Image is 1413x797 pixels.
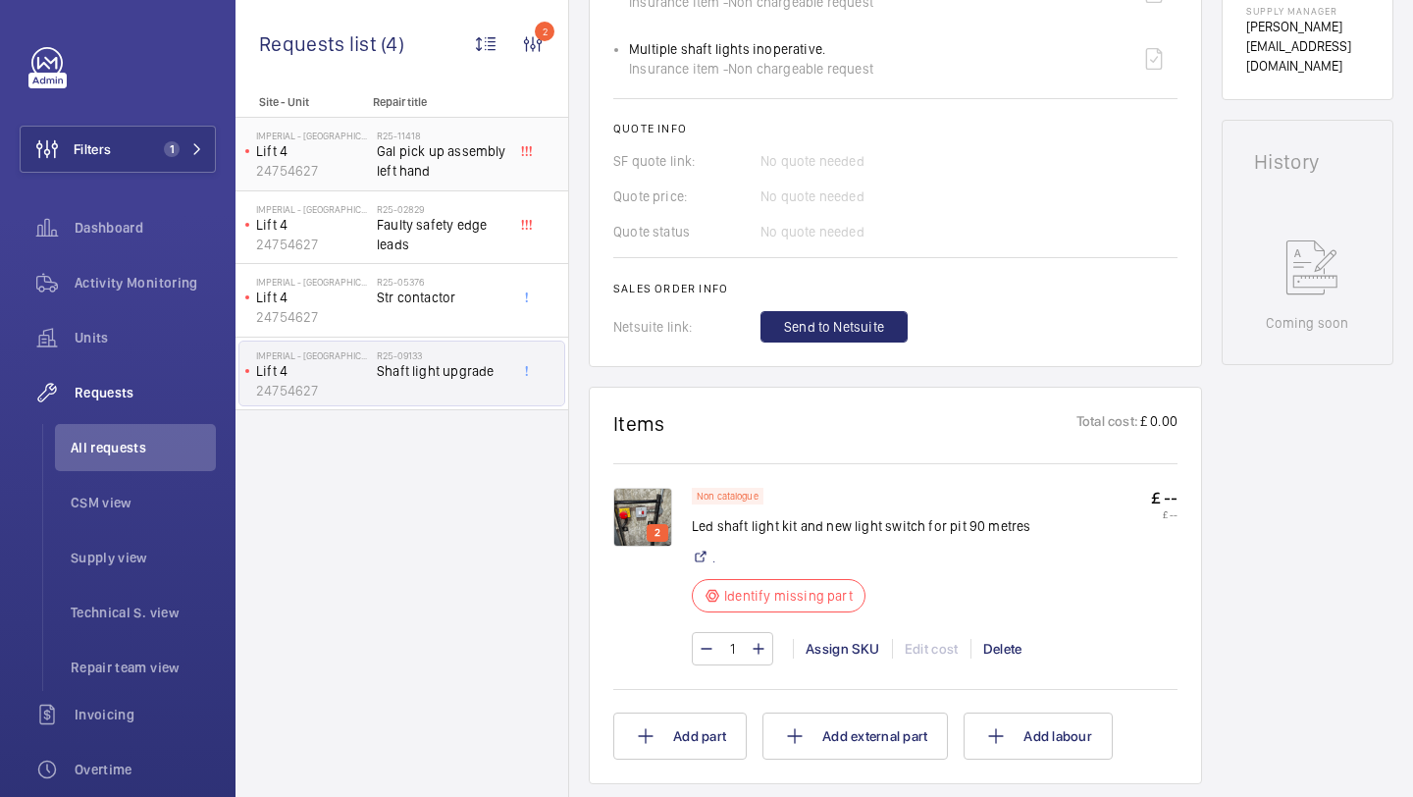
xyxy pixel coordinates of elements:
[692,516,1031,536] p: Led shaft light kit and new light switch for pit 90 metres
[377,215,506,254] span: Faulty safety edge leads
[1246,17,1369,76] p: [PERSON_NAME][EMAIL_ADDRESS][DOMAIN_NAME]
[256,203,369,215] p: Imperial - [GEOGRAPHIC_DATA]
[256,361,369,381] p: Lift 4
[377,141,506,181] span: Gal pick up assembly left hand
[74,139,111,159] span: Filters
[256,307,369,327] p: 24754627
[71,548,216,567] span: Supply view
[75,705,216,724] span: Invoicing
[1076,411,1138,436] p: Total cost:
[75,760,216,779] span: Overtime
[256,235,369,254] p: 24754627
[259,31,381,56] span: Requests list
[256,276,369,288] p: Imperial - [GEOGRAPHIC_DATA]
[256,141,369,161] p: Lift 4
[728,59,873,79] span: Non chargeable request
[1246,5,1369,17] p: Supply manager
[256,130,369,141] p: Imperial - [GEOGRAPHIC_DATA]
[613,282,1177,295] h2: Sales order info
[1151,488,1177,508] p: £ --
[377,349,506,361] h2: R25-09133
[377,288,506,307] span: Str contactor
[71,603,216,622] span: Technical S. view
[712,548,715,567] a: .
[784,317,884,337] span: Send to Netsuite
[256,215,369,235] p: Lift 4
[20,126,216,173] button: Filters1
[1151,508,1177,520] p: £ --
[724,586,853,606] p: Identify missing part
[164,141,180,157] span: 1
[377,276,506,288] h2: R25-05376
[373,95,502,109] p: Repair title
[256,288,369,307] p: Lift 4
[256,161,369,181] p: 24754627
[1266,313,1348,333] p: Coming soon
[762,713,948,760] button: Add external part
[75,218,216,238] span: Dashboard
[970,639,1034,659] div: Delete
[793,639,892,659] div: Assign SKU
[629,59,728,79] span: Insurance item -
[651,524,664,542] p: 2
[256,349,369,361] p: Imperial - [GEOGRAPHIC_DATA]
[71,658,216,677] span: Repair team view
[377,361,506,381] span: Shaft light upgrade
[1138,411,1177,436] p: £ 0.00
[760,311,908,343] button: Send to Netsuite
[613,411,665,436] h1: Items
[75,273,216,292] span: Activity Monitoring
[75,383,216,402] span: Requests
[71,493,216,512] span: CSM view
[613,122,1177,135] h2: Quote info
[964,713,1113,760] button: Add labour
[697,493,759,500] p: Non catalogue
[71,438,216,457] span: All requests
[377,130,506,141] h2: R25-11418
[377,203,506,215] h2: R25-02829
[613,713,747,760] button: Add part
[75,328,216,347] span: Units
[235,95,365,109] p: Site - Unit
[256,381,369,400] p: 24754627
[613,488,672,547] img: 1751881731560-0cb46d19-0059-4798-b469-a452944bc87a
[1254,152,1361,172] h1: History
